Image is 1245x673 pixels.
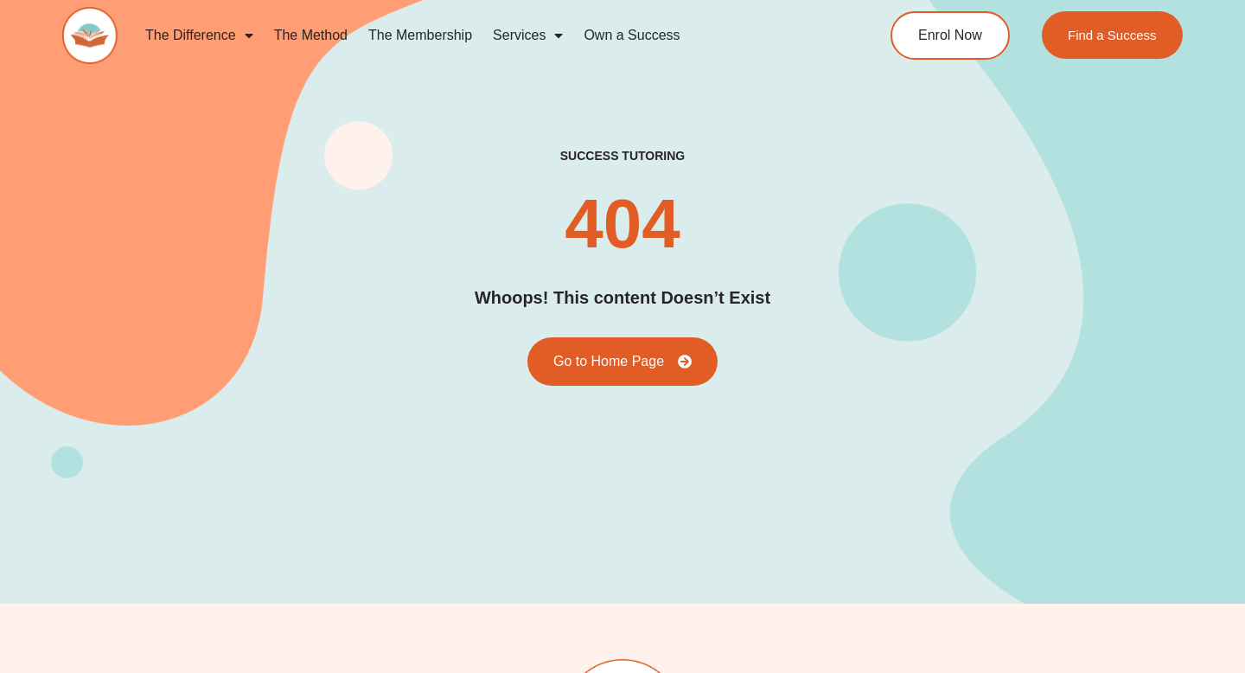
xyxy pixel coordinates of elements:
[560,148,685,163] h2: success tutoring
[891,11,1010,60] a: Enrol Now
[1068,29,1157,42] span: Find a Success
[918,29,982,42] span: Enrol Now
[358,16,482,55] a: The Membership
[527,337,718,386] a: Go to Home Page
[264,16,358,55] a: The Method
[475,285,770,311] h2: Whoops! This content Doesn’t Exist
[482,16,573,55] a: Services
[565,189,680,259] h2: 404
[135,16,264,55] a: The Difference
[553,355,664,369] span: Go to Home Page
[135,16,827,55] nav: Menu
[1042,11,1183,59] a: Find a Success
[573,16,690,55] a: Own a Success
